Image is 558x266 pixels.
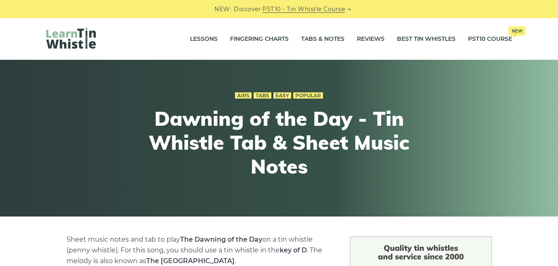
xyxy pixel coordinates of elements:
a: Fingering Charts [230,29,289,49]
strong: The Dawning of the Day [180,235,262,243]
h1: Dawning of the Day - Tin Whistle Tab & Sheet Music Notes [127,107,431,178]
a: Reviews [357,29,385,49]
span: New [508,26,525,35]
strong: The [GEOGRAPHIC_DATA] [146,257,235,265]
a: Airs [235,92,252,99]
a: Popular [293,92,323,99]
strong: key of D [280,246,307,254]
a: Best Tin Whistles [397,29,456,49]
a: Easy [273,92,291,99]
a: Tabs & Notes [301,29,344,49]
a: Tabs [254,92,271,99]
a: Lessons [190,29,218,49]
img: LearnTinWhistle.com [46,28,96,49]
a: PST10 CourseNew [468,29,512,49]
